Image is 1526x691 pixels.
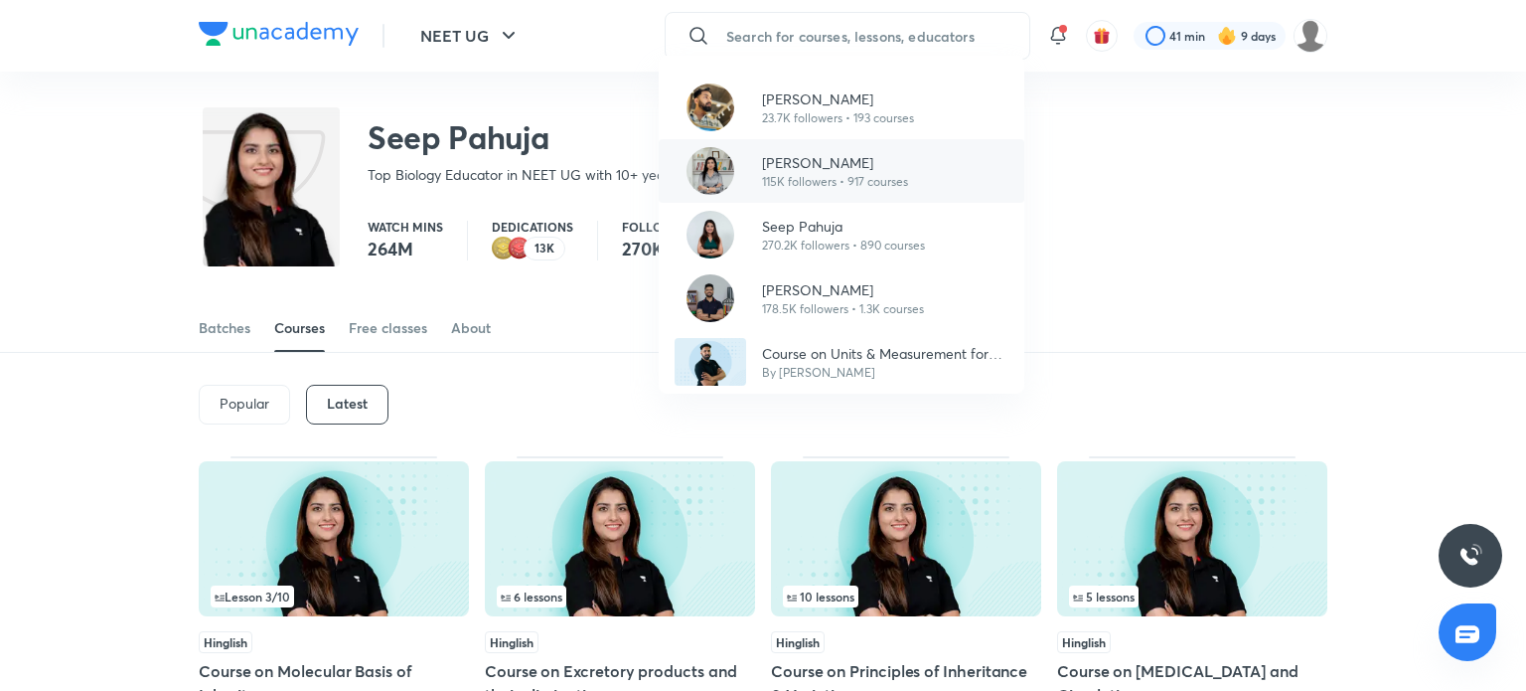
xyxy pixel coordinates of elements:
p: 115K followers • 917 courses [762,173,908,191]
p: [PERSON_NAME] [762,88,914,109]
a: AvatarCourse on Units & Measurement for NEET 2026By [PERSON_NAME] [659,330,1024,394]
a: Avatar[PERSON_NAME]23.7K followers • 193 courses [659,76,1024,139]
a: AvatarSeep Pahuja270.2K followers • 890 courses [659,203,1024,266]
p: [PERSON_NAME] [762,152,908,173]
img: Avatar [687,211,734,259]
img: ttu [1458,544,1482,568]
img: Avatar [675,338,746,386]
p: [PERSON_NAME] [762,279,924,300]
p: 23.7K followers • 193 courses [762,109,914,127]
p: 178.5K followers • 1.3K courses [762,300,924,318]
p: Seep Pahuja [762,216,925,237]
p: 270.2K followers • 890 courses [762,237,925,255]
a: Avatar[PERSON_NAME]115K followers • 917 courses [659,139,1024,203]
img: Avatar [687,274,734,322]
a: Avatar[PERSON_NAME]178.5K followers • 1.3K courses [659,266,1024,330]
p: Course on Units & Measurement for NEET 2026 [762,343,1008,364]
img: Avatar [687,84,734,131]
img: Avatar [687,147,734,195]
p: By [PERSON_NAME] [762,364,1008,382]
